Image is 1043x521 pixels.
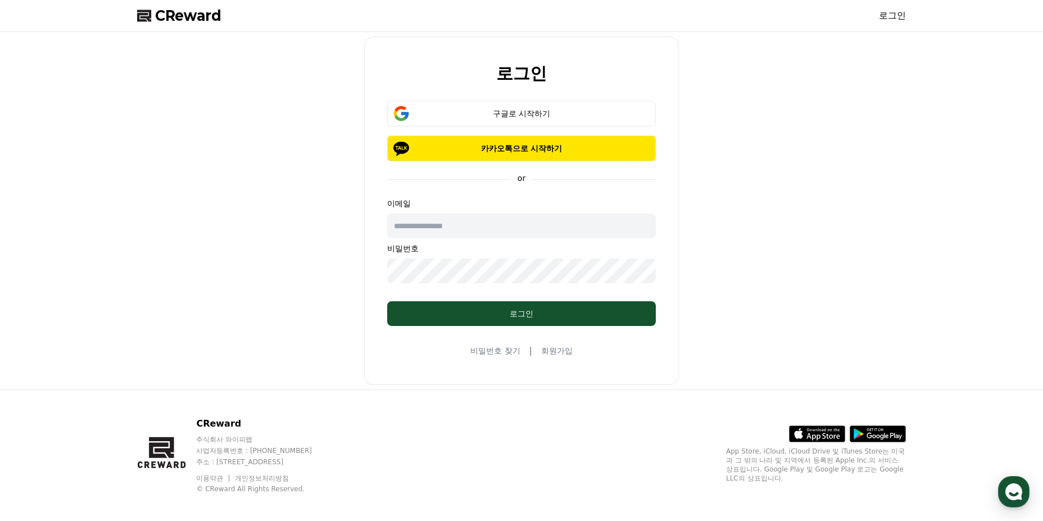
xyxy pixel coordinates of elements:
p: 주소 : [STREET_ADDRESS] [196,457,333,466]
p: © CReward All Rights Reserved. [196,484,333,493]
div: 구글로 시작하기 [403,108,640,119]
p: App Store, iCloud, iCloud Drive 및 iTunes Store는 미국과 그 밖의 나라 및 지역에서 등록된 Apple Inc.의 서비스 상표입니다. Goo... [726,447,906,483]
div: 로그인 [410,308,633,319]
p: 주식회사 와이피랩 [196,435,333,444]
button: 로그인 [387,301,656,326]
a: 이용약관 [196,474,232,482]
p: CReward [196,417,333,431]
p: 카카오톡으로 시작하기 [403,143,640,154]
p: 이메일 [387,198,656,209]
span: CReward [155,7,221,25]
a: 로그인 [879,9,906,22]
span: | [529,344,532,357]
p: or [511,173,532,184]
a: CReward [137,7,221,25]
a: 비밀번호 찾기 [470,345,520,356]
h2: 로그인 [496,64,547,83]
p: 비밀번호 [387,243,656,254]
button: 카카오톡으로 시작하기 [387,135,656,161]
button: 구글로 시작하기 [387,101,656,126]
p: 사업자등록번호 : [PHONE_NUMBER] [196,446,333,455]
a: 회원가입 [541,345,573,356]
a: 개인정보처리방침 [235,474,289,482]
